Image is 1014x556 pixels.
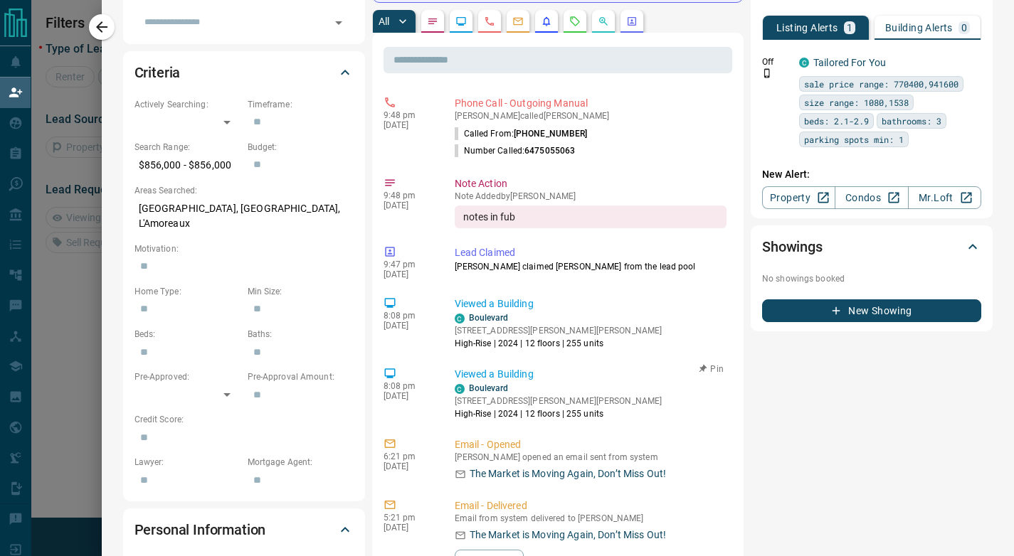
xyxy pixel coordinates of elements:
a: Condos [835,186,908,209]
svg: Push Notification Only [762,68,772,78]
p: Note Added by [PERSON_NAME] [455,191,727,201]
p: Viewed a Building [455,296,727,311]
p: Areas Searched: [134,184,354,197]
p: Home Type: [134,285,241,298]
p: Email - Opened [455,437,727,452]
svg: Opportunities [598,16,609,27]
p: [DATE] [384,120,433,130]
p: Note Action [455,176,727,191]
p: [GEOGRAPHIC_DATA], [GEOGRAPHIC_DATA], L'Amoreaux [134,197,354,235]
p: Viewed a Building [455,367,727,382]
button: Pin [691,363,732,375]
p: [DATE] [384,201,433,210]
svg: Lead Browsing Activity [455,16,467,27]
p: 1 [847,23,852,33]
p: $856,000 - $856,000 [134,154,241,177]
p: 8:08 pm [384,381,433,391]
div: Personal Information [134,513,354,547]
p: Pre-Approval Amount: [248,370,354,383]
p: Phone Call - Outgoing Manual [455,96,727,111]
p: The Market is Moving Again, Don’t Miss Out! [470,528,667,542]
div: Criteria [134,55,354,90]
div: condos.ca [455,384,465,394]
span: bathrooms: 3 [882,114,941,128]
p: 5:21 pm [384,513,433,523]
svg: Calls [484,16,495,27]
p: Search Range: [134,141,241,154]
p: 9:48 pm [384,110,433,120]
p: Email from system delivered to [PERSON_NAME] [455,513,727,523]
p: Beds: [134,328,241,341]
p: 9:48 pm [384,191,433,201]
h2: Criteria [134,61,181,84]
svg: Emails [512,16,524,27]
p: 9:47 pm [384,260,433,269]
p: Lead Claimed [455,245,727,260]
p: Timeframe: [248,98,354,111]
p: [DATE] [384,321,433,331]
p: [DATE] [384,391,433,401]
p: Number Called: [455,144,576,157]
p: [DATE] [384,523,433,533]
p: Building Alerts [885,23,953,33]
svg: Listing Alerts [541,16,552,27]
p: Email - Delivered [455,498,727,513]
a: Tailored For You [813,57,886,68]
p: [STREET_ADDRESS][PERSON_NAME][PERSON_NAME] [455,395,662,407]
p: [PERSON_NAME] opened an email sent from system [455,452,727,462]
p: Actively Searching: [134,98,241,111]
p: 6:21 pm [384,451,433,461]
p: [DATE] [384,269,433,279]
span: parking spots min: 1 [804,132,904,146]
p: High-Rise | 2024 | 12 floors | 255 units [455,337,662,350]
h2: Personal Information [134,518,266,541]
svg: Agent Actions [626,16,638,27]
p: All [379,16,390,26]
p: Mortgage Agent: [248,456,354,469]
span: size range: 1080,1538 [804,95,909,109]
svg: Notes [427,16,438,27]
p: Lawyer: [134,456,241,469]
div: notes in fub [455,205,727,228]
p: Called From: [455,127,588,140]
span: sale price range: 770400,941600 [804,77,958,91]
a: Mr.Loft [908,186,981,209]
p: Credit Score: [134,413,354,426]
p: [PERSON_NAME] called [PERSON_NAME] [455,111,727,121]
button: Open [329,13,349,33]
p: Pre-Approved: [134,370,241,383]
span: [PHONE_NUMBER] [514,129,588,139]
p: Listing Alerts [776,23,838,33]
p: New Alert: [762,167,981,182]
span: 6475055063 [524,146,575,156]
div: Showings [762,230,981,264]
p: The Market is Moving Again, Don’t Miss Out! [470,466,667,481]
h2: Showings [762,235,823,258]
p: [STREET_ADDRESS][PERSON_NAME][PERSON_NAME] [455,324,662,337]
p: 8:08 pm [384,311,433,321]
p: Baths: [248,328,354,341]
a: Boulevard [469,383,509,393]
p: Off [762,55,791,68]
span: beds: 2.1-2.9 [804,114,869,128]
p: No showings booked [762,272,981,285]
p: Motivation: [134,242,354,255]
div: condos.ca [799,58,809,68]
p: [PERSON_NAME] claimed [PERSON_NAME] from the lead pool [455,260,727,273]
p: Min Size: [248,285,354,298]
svg: Requests [569,16,581,27]
a: Boulevard [469,313,509,323]
p: Budget: [248,141,354,154]
a: Property [762,186,835,209]
p: 0 [961,23,967,33]
p: [DATE] [384,461,433,471]
div: condos.ca [455,314,465,324]
p: High-Rise | 2024 | 12 floors | 255 units [455,407,662,420]
button: New Showing [762,299,981,322]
